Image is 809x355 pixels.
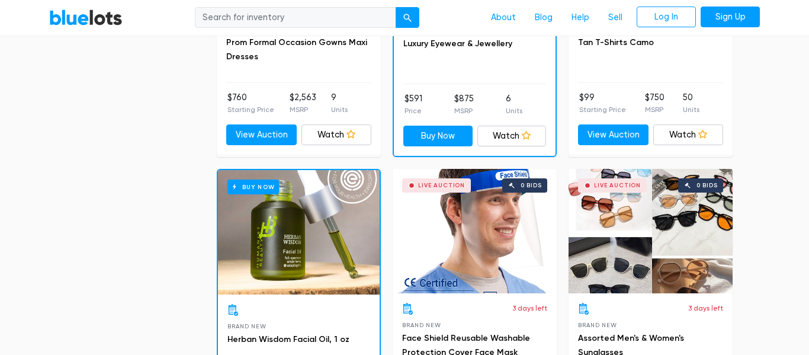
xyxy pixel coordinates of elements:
[227,104,274,115] p: Starting Price
[683,104,699,115] p: Units
[226,124,297,146] a: View Auction
[569,169,733,293] a: Live Auction 0 bids
[645,104,664,115] p: MSRP
[331,91,348,115] li: 9
[403,39,512,49] a: Luxury Eyewear & Jewellery
[404,105,422,116] p: Price
[226,37,367,62] a: Prom Formal Occasion Gowns Maxi Dresses
[290,104,316,115] p: MSRP
[506,92,522,116] li: 6
[525,7,562,29] a: Blog
[599,7,632,29] a: Sell
[301,124,372,146] a: Watch
[227,180,279,194] h6: Buy Now
[696,183,718,188] div: 0 bids
[579,104,626,115] p: Starting Price
[578,322,617,328] span: Brand New
[645,91,664,115] li: $750
[227,323,266,330] span: Brand New
[578,37,654,47] a: Tan T-Shirts Camo
[521,183,542,188] div: 0 bids
[227,91,274,115] li: $760
[290,91,316,115] li: $2,563
[512,303,547,314] p: 3 days left
[578,124,649,146] a: View Auction
[481,7,525,29] a: About
[195,7,396,28] input: Search for inventory
[227,334,349,344] a: Herban Wisdom Facial Oil, 1 oz
[454,105,474,116] p: MSRP
[49,9,123,26] a: BlueLots
[477,126,547,147] a: Watch
[683,91,699,115] li: 50
[331,104,348,115] p: Units
[653,124,724,146] a: Watch
[393,169,557,293] a: Live Auction 0 bids
[402,322,441,328] span: Brand New
[562,7,599,29] a: Help
[688,303,723,314] p: 3 days left
[579,91,626,115] li: $99
[701,7,760,28] a: Sign Up
[594,183,641,188] div: Live Auction
[506,105,522,116] p: Units
[418,183,465,188] div: Live Auction
[403,126,473,147] a: Buy Now
[218,170,380,295] a: Buy Now
[404,92,422,116] li: $591
[637,7,696,28] a: Log In
[454,92,474,116] li: $875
